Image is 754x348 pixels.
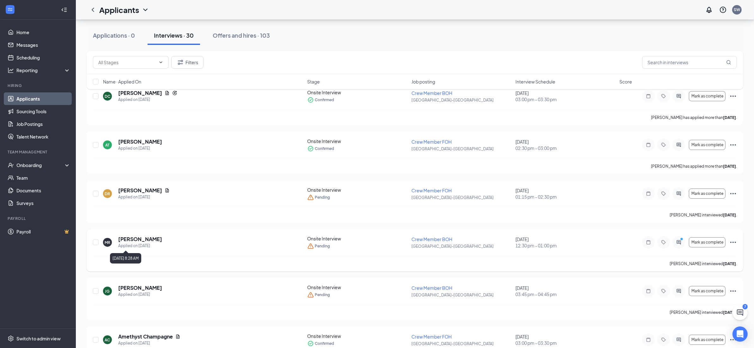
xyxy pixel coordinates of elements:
[8,162,14,168] svg: UserCheck
[118,284,162,291] h5: [PERSON_NAME]
[679,237,686,242] svg: PrimaryDot
[689,286,726,296] button: Mark as complete
[670,261,737,266] p: [PERSON_NAME] interviewed .
[645,142,652,147] svg: Note
[733,305,748,320] button: ChatActive
[733,326,748,342] div: Open Intercom Messenger
[619,78,632,85] span: Score
[515,285,616,297] div: [DATE]
[307,138,408,144] div: Onsite Interview
[106,142,110,148] div: AT
[89,6,97,14] svg: ChevronLeft
[307,235,408,242] div: Onsite Interview
[61,7,67,13] svg: Collapse
[515,145,616,151] span: 02:30 pm - 03:00 pm
[660,142,667,147] svg: Tag
[411,90,452,96] span: Crew Member BOH
[515,78,555,85] span: Interview Schedule
[411,236,452,242] span: Crew Member BOH
[723,261,736,266] b: [DATE]
[645,289,652,294] svg: Note
[411,195,512,200] p: [GEOGRAPHIC_DATA]-[GEOGRAPHIC_DATA]
[515,96,616,103] span: 03:00 pm - 03:30 pm
[411,285,452,291] span: Crew Member BOH
[729,336,737,344] svg: Ellipses
[723,213,736,217] b: [DATE]
[689,91,726,101] button: Mark as complete
[691,143,723,147] span: Mark as complete
[105,289,110,294] div: JG
[411,139,452,145] span: Crew Member FOH
[16,105,70,118] a: Sourcing Tools
[691,338,723,342] span: Mark as complete
[16,335,61,342] div: Switch to admin view
[723,164,736,169] b: [DATE]
[8,149,69,155] div: Team Management
[118,333,173,340] h5: Amethyst Champagne
[689,189,726,199] button: Mark as complete
[177,59,184,66] svg: Filter
[105,337,110,343] div: AC
[729,287,737,295] svg: Ellipses
[660,337,667,342] svg: Tag
[675,337,683,342] svg: ActiveChat
[689,237,726,247] button: Mark as complete
[213,31,270,39] div: Offers and hires · 103
[515,194,616,200] span: 01:15 pm - 02:30 pm
[110,253,141,264] div: [DATE] 8:28 AM
[142,6,149,14] svg: ChevronDown
[675,289,683,294] svg: ActiveChat
[307,333,408,339] div: Onsite Interview
[411,341,512,346] p: [GEOGRAPHIC_DATA]-[GEOGRAPHIC_DATA]
[16,184,70,197] a: Documents
[118,194,170,200] div: Applied on [DATE]
[723,310,736,315] b: [DATE]
[515,139,616,151] div: [DATE]
[411,244,512,249] p: [GEOGRAPHIC_DATA]-[GEOGRAPHIC_DATA]
[307,292,314,298] svg: Warning
[691,94,723,98] span: Mark as complete
[315,97,334,103] span: Confirmed
[660,240,667,245] svg: Tag
[675,240,683,245] svg: ActiveChat
[118,145,162,152] div: Applied on [DATE]
[691,191,723,196] span: Mark as complete
[16,130,70,143] a: Talent Network
[660,191,667,196] svg: Tag
[719,6,727,14] svg: QuestionInfo
[743,304,748,309] div: 7
[734,7,740,12] div: SW
[16,118,70,130] a: Job Postings
[307,284,408,290] div: Onsite Interview
[105,240,110,245] div: MR
[515,242,616,249] span: 12:30 pm - 01:00 pm
[154,31,194,39] div: Interviews · 30
[515,90,616,103] div: [DATE]
[411,334,452,339] span: Crew Member FOH
[16,171,70,184] a: Team
[729,190,737,197] svg: Ellipses
[651,115,737,120] p: [PERSON_NAME] has applied more than .
[315,146,334,152] span: Confirmed
[175,334,180,339] svg: Document
[729,92,737,100] svg: Ellipses
[16,67,71,73] div: Reporting
[515,236,616,249] div: [DATE]
[16,39,70,51] a: Messages
[411,292,512,298] p: [GEOGRAPHIC_DATA]-[GEOGRAPHIC_DATA]
[411,146,512,152] p: [GEOGRAPHIC_DATA]-[GEOGRAPHIC_DATA]
[307,243,314,249] svg: Warning
[675,142,683,147] svg: ActiveChat
[689,335,726,345] button: Mark as complete
[515,187,616,200] div: [DATE]
[726,60,731,65] svg: MagnifyingGlass
[16,92,70,105] a: Applicants
[670,310,737,315] p: [PERSON_NAME] interviewed .
[118,138,162,145] h5: [PERSON_NAME]
[315,243,330,249] span: Pending
[16,197,70,209] a: Surveys
[642,56,737,69] input: Search in interviews
[411,188,452,193] span: Crew Member FOH
[515,291,616,297] span: 03:45 pm - 04:45 pm
[315,194,330,201] span: Pending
